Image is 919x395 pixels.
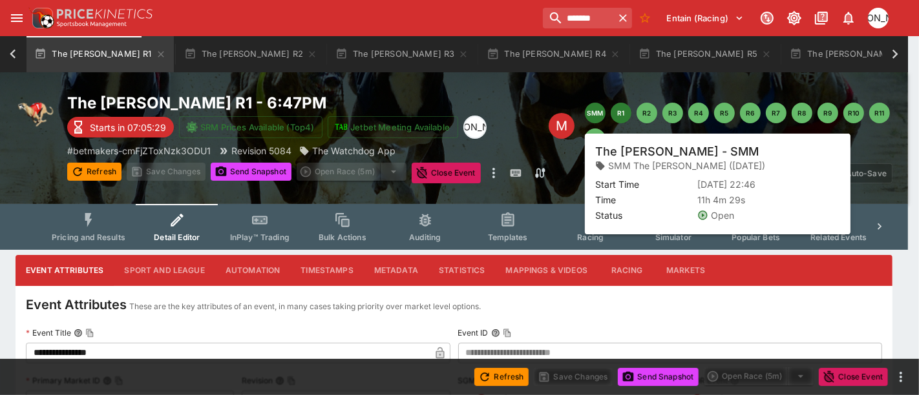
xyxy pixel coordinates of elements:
[312,144,396,157] p: The Watchdog App
[328,36,476,72] button: The [PERSON_NAME] R3
[488,232,527,242] span: Templates
[631,36,779,72] button: The [PERSON_NAME] R5
[688,103,709,123] button: R4
[893,369,909,385] button: more
[319,232,366,242] span: Bulk Actions
[496,255,598,286] button: Mappings & Videos
[837,6,860,30] button: Notifications
[598,255,656,286] button: Racing
[868,8,889,28] div: Jonty Andrew
[732,232,780,242] span: Popular Bets
[783,6,806,30] button: Toggle light/dark mode
[26,36,173,72] button: The [PERSON_NAME] R1
[714,103,735,123] button: R5
[154,232,200,242] span: Detail Editor
[231,144,291,157] p: Revision 5084
[28,5,54,31] img: PriceKinetics Logo
[819,368,888,386] button: Close Event
[458,327,489,338] p: Event ID
[230,232,290,242] span: InPlay™ Trading
[503,329,512,338] button: Copy To Clipboard
[409,232,441,242] span: Auditing
[766,103,787,123] button: R7
[57,21,127,27] img: Sportsbook Management
[486,163,502,183] button: more
[215,255,291,286] button: Automation
[792,103,812,123] button: R8
[335,121,348,134] img: jetbet-logo.svg
[5,6,28,30] button: open drawer
[864,4,893,32] button: Jonty Andrew
[90,121,166,134] p: Starts in 07:05:29
[659,8,752,28] button: Select Tenant
[585,128,606,149] button: R12
[846,167,887,180] p: Auto-Save
[85,329,94,338] button: Copy To Clipboard
[129,300,481,313] p: These are the key attributes of an event, in many cases taking priority over market level options.
[611,103,631,123] button: R1
[428,255,496,286] button: Statistics
[637,103,657,123] button: R2
[810,6,833,30] button: Documentation
[67,144,211,157] p: Copy To Clipboard
[585,103,606,123] button: SMM
[740,103,761,123] button: R6
[67,163,121,181] button: Refresh
[114,255,215,286] button: Sport and League
[585,103,893,149] nav: pagination navigation
[463,116,487,139] div: Jonty Andrew
[41,204,867,250] div: Event type filters
[16,255,114,286] button: Event Attributes
[16,93,57,134] img: greyhound_racing.png
[724,167,759,180] p: Overtype
[26,296,127,313] h4: Event Attributes
[299,144,396,157] div: The Watchdog App
[577,232,604,242] span: Racing
[755,6,779,30] button: Connected to PK
[297,163,407,181] div: split button
[176,36,325,72] button: The [PERSON_NAME] R2
[704,367,814,385] div: split button
[412,163,481,183] button: Close Event
[618,368,699,386] button: Send Snapshot
[543,8,614,28] input: search
[818,103,838,123] button: R9
[869,103,890,123] button: R11
[703,163,893,183] div: Start From
[662,103,683,123] button: R3
[328,116,458,138] button: Jetbet Meeting Available
[479,36,628,72] button: The [PERSON_NAME] R4
[655,232,692,242] span: Simulator
[26,327,71,338] p: Event Title
[52,232,125,242] span: Pricing and Results
[810,232,867,242] span: Related Events
[843,103,864,123] button: R10
[290,255,364,286] button: Timestamps
[635,8,655,28] button: No Bookmarks
[474,368,529,386] button: Refresh
[179,116,322,138] button: SRM Prices Available (Top4)
[57,9,153,19] img: PriceKinetics
[549,113,575,139] div: Edit Meeting
[656,255,715,286] button: Markets
[67,93,549,113] h2: Copy To Clipboard
[211,163,291,181] button: Send Snapshot
[786,167,819,180] p: Override
[364,255,428,286] button: Metadata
